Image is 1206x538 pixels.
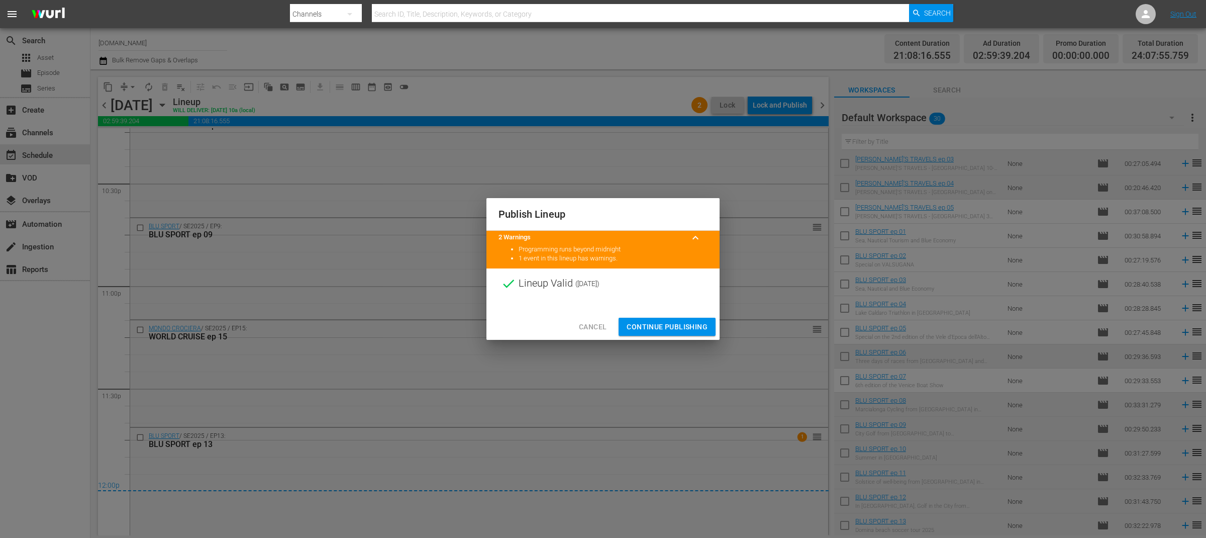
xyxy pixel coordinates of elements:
[498,206,708,222] h2: Publish Lineup
[689,232,701,244] span: keyboard_arrow_up
[575,276,599,291] span: ( [DATE] )
[519,245,708,254] li: Programming runs beyond midnight
[579,321,607,333] span: Cancel
[619,318,716,336] button: Continue Publishing
[571,318,615,336] button: Cancel
[683,226,708,250] button: keyboard_arrow_up
[486,268,720,299] div: Lineup Valid
[24,3,72,26] img: ans4CAIJ8jUAAAAAAAAAAAAAAAAAAAAAAAAgQb4GAAAAAAAAAAAAAAAAAAAAAAAAJMjXAAAAAAAAAAAAAAAAAAAAAAAAgAT5G...
[1170,10,1196,18] a: Sign Out
[6,8,18,20] span: menu
[924,4,951,22] span: Search
[519,254,708,263] li: 1 event in this lineup has warnings.
[498,233,683,242] title: 2 Warnings
[627,321,708,333] span: Continue Publishing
